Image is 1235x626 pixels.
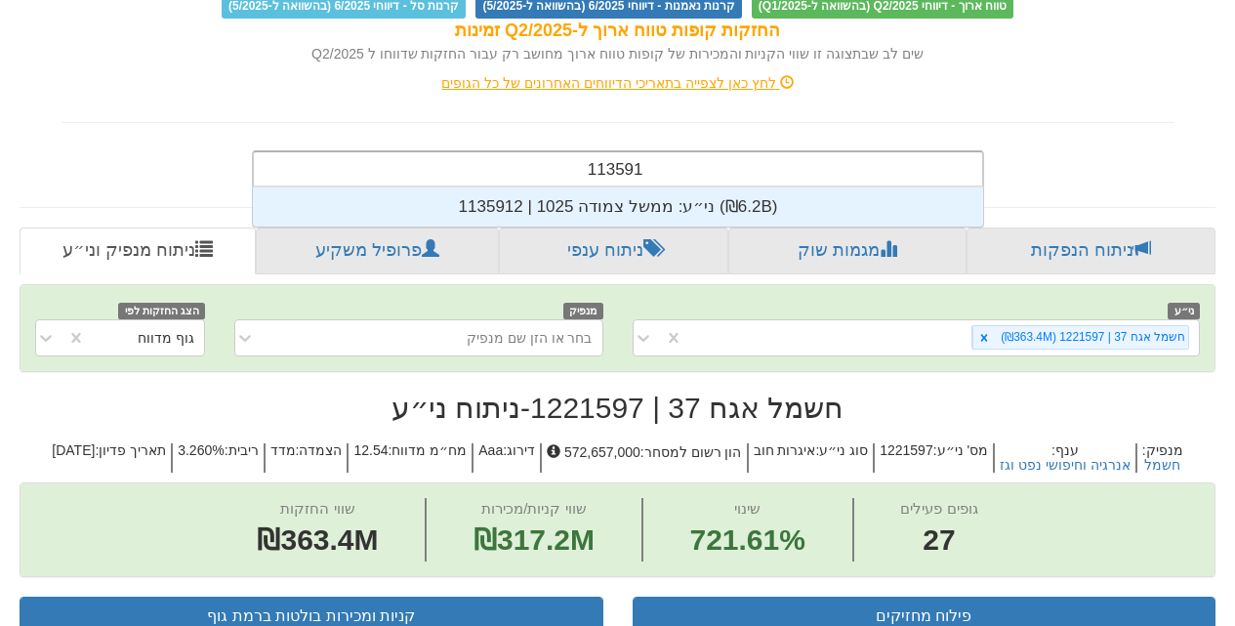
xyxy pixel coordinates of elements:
[993,443,1135,474] h5: ענף :
[1144,458,1180,473] button: חשמל
[648,607,1201,625] h3: פילוח מחזיקים
[540,443,746,474] h5: הון רשום למסחר : 572,657,000
[347,443,472,474] h5: מח״מ מדווח : 12.54
[171,443,263,474] h5: ריבית : 3.260%
[253,188,983,227] div: ני״ע: ‏ממשל צמודה 1025 | 1135912 ‎(₪6.2B)‎
[1168,303,1200,319] span: ני״ע
[1135,443,1188,474] h5: מנפיק :
[264,443,348,474] h5: הצמדה : מדד
[47,73,1189,93] div: לחץ כאן לצפייה בתאריכי הדיווחים האחרונים של כל הגופים
[900,520,977,562] span: 27
[1000,458,1131,473] button: אנרגיה וחיפושי נפט וגז
[467,328,593,348] div: בחר או הזן שם מנפיק
[62,44,1174,63] div: שים לב שבתצוגה זו שווי הקניות והמכירות של קופות טווח ארוך מחושב רק עבור החזקות שדווחו ל Q2/2025
[280,500,354,517] span: שווי החזקות
[873,443,993,474] h5: מס' ני״ע : 1221597
[20,392,1215,424] h2: חשמל אגח 37 | 1221597 - ניתוח ני״ע
[734,500,761,517] span: שינוי
[138,328,194,348] div: גוף מדווח
[20,228,256,274] a: ניתוח מנפיק וני״ע
[473,523,595,556] span: ₪317.2M
[118,303,204,319] span: הצג החזקות לפי
[967,228,1215,274] a: ניתוח הנפקות
[563,303,603,319] span: מנפיק
[256,228,498,274] a: פרופיל משקיע
[728,228,966,274] a: מגמות שוק
[747,443,874,474] h5: סוג ני״ע : איגרות חוב
[62,19,1174,44] div: החזקות קופות טווח ארוך ל-Q2/2025 זמינות
[900,500,977,517] span: גופים פעילים
[481,500,586,517] span: שווי קניות/מכירות
[995,326,1188,349] div: חשמל אגח 37 | 1221597 (₪363.4M)
[499,228,728,274] a: ניתוח ענפי
[689,520,804,562] span: 721.61%
[47,443,171,474] h5: תאריך פדיון : [DATE]
[472,443,540,474] h5: דירוג : Aaa
[257,523,378,556] span: ₪363.4M
[35,607,588,625] h3: קניות ומכירות בולטות ברמת גוף
[253,188,983,227] div: grid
